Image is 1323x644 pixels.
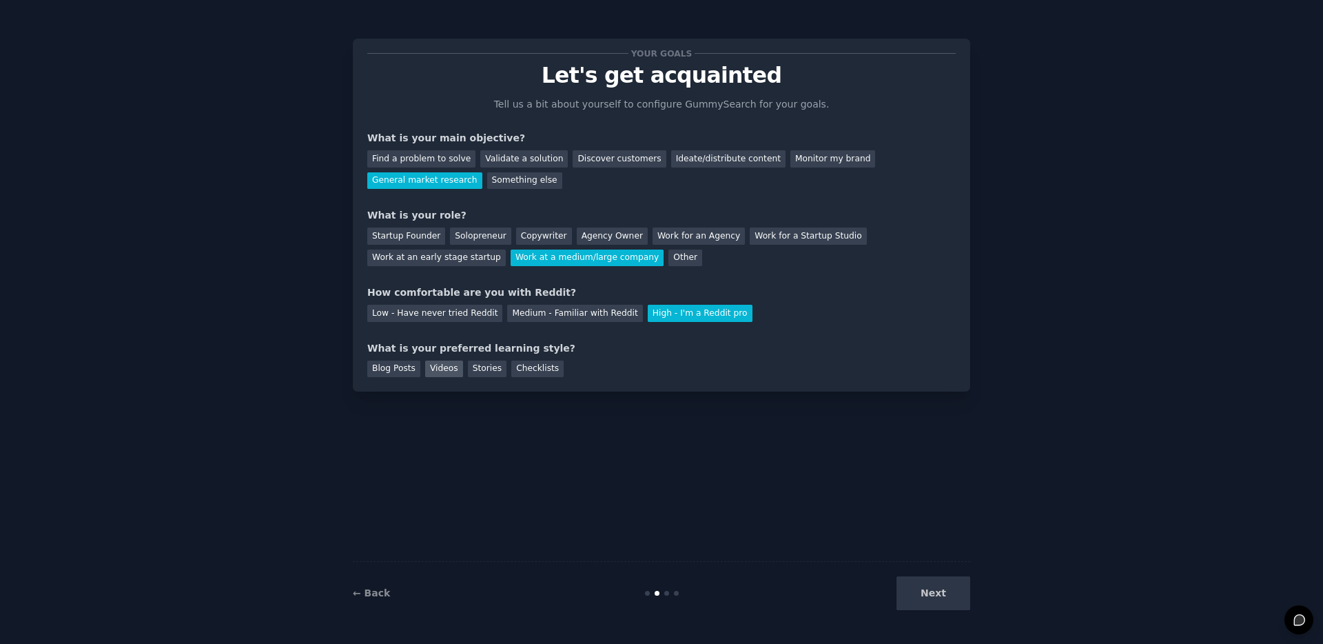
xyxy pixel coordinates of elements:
p: Tell us a bit about yourself to configure GummySearch for your goals. [488,97,835,112]
div: Solopreneur [450,228,511,245]
div: What is your role? [367,208,956,223]
p: Let's get acquainted [367,63,956,88]
div: Blog Posts [367,361,420,378]
div: High - I'm a Reddit pro [648,305,752,322]
div: Agency Owner [577,228,648,245]
div: How comfortable are you with Reddit? [367,285,956,300]
div: Something else [487,172,562,190]
div: Validate a solution [480,150,568,168]
div: Checklists [511,361,564,378]
div: Work for an Agency [653,228,745,245]
div: Find a problem to solve [367,150,475,168]
div: Work at a medium/large company [511,250,664,267]
div: General market research [367,172,482,190]
a: ← Back [353,587,390,598]
div: Startup Founder [367,228,445,245]
div: Copywriter [516,228,572,245]
div: Work for a Startup Studio [750,228,866,245]
div: Monitor my brand [790,150,875,168]
div: Low - Have never tried Reddit [367,305,502,322]
div: Ideate/distribute content [671,150,786,168]
div: Videos [425,361,463,378]
div: What is your main objective? [367,131,956,145]
span: Your goals [628,46,695,61]
div: Work at an early stage startup [367,250,506,267]
div: Stories [468,361,506,378]
div: Discover customers [573,150,666,168]
div: Medium - Familiar with Reddit [507,305,642,322]
div: Other [668,250,702,267]
div: What is your preferred learning style? [367,341,956,356]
